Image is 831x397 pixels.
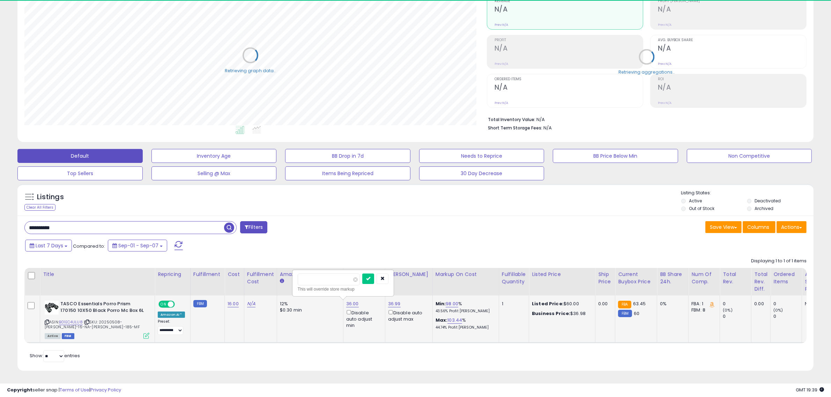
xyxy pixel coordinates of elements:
div: Amazon Fees [280,271,340,278]
button: BB Price Below Min [553,149,678,163]
div: Displaying 1 to 1 of 1 items [751,258,807,264]
button: Default [17,149,143,163]
b: Business Price: [532,310,570,317]
div: 0 [773,313,802,320]
div: 0% [660,301,683,307]
label: Active [689,198,702,204]
span: OFF [174,301,185,307]
div: FBA: 1 [691,301,714,307]
div: $60.00 [532,301,590,307]
div: FBM: 8 [691,307,714,313]
div: Clear All Filters [24,204,55,211]
button: Actions [777,221,807,233]
div: $0.30 min [280,307,338,313]
button: Top Sellers [17,166,143,180]
div: 0.00 [754,301,765,307]
button: Non Competitive [687,149,812,163]
span: 60 [634,310,639,317]
button: Selling @ Max [151,166,277,180]
button: 30 Day Decrease [419,166,544,180]
div: % [436,317,494,330]
span: | SKU: 20250508-[PERSON_NAME]-16-NA-[PERSON_NAME]-185-MF [45,319,140,330]
span: Columns [747,224,769,231]
div: Retrieving graph data.. [225,67,276,74]
label: Deactivated [755,198,781,204]
a: Terms of Use [60,387,89,393]
label: Out of Stock [689,205,714,211]
div: Fulfillment Cost [247,271,274,285]
div: Repricing [158,271,187,278]
span: 63.45 [633,300,646,307]
a: 36.00 [346,300,359,307]
p: Listing States: [681,190,814,196]
button: Items Being Repriced [285,166,410,180]
div: $36.98 [532,310,590,317]
div: 0.00 [598,301,610,307]
p: 43.56% Profit [PERSON_NAME] [436,309,494,314]
div: Markup on Cost [436,271,496,278]
div: Total Rev. [723,271,748,285]
a: 36.99 [388,300,401,307]
span: Sep-01 - Sep-07 [118,242,158,249]
span: 2025-09-15 19:39 GMT [796,387,824,393]
div: [PERSON_NAME] [388,271,430,278]
div: BB Share 24h. [660,271,685,285]
a: Privacy Policy [90,387,121,393]
small: FBA [618,301,631,308]
button: BB Drop in 7d [285,149,410,163]
span: ON [159,301,168,307]
th: The percentage added to the cost of goods (COGS) that forms the calculator for Min & Max prices. [432,268,499,295]
h5: Listings [37,192,64,202]
div: % [436,301,494,314]
label: Archived [755,205,774,211]
a: N/A [247,300,255,307]
div: Current Buybox Price [618,271,654,285]
div: 0 [723,313,751,320]
span: Show: entries [30,352,80,359]
button: Inventory Age [151,149,277,163]
div: Fulfillable Quantity [502,271,526,285]
button: Sep-01 - Sep-07 [108,240,167,252]
div: 1 [502,301,524,307]
div: Num of Comp. [691,271,717,285]
div: Ship Price [598,271,612,285]
b: Max: [436,317,448,323]
div: Ordered Items [773,271,799,285]
div: Avg Selling Price [805,271,830,293]
span: FBM [62,333,74,339]
div: This will override store markup [298,286,388,293]
div: Retrieving aggregations.. [618,69,675,75]
div: N/A [805,301,828,307]
div: seller snap | | [7,387,121,394]
small: FBM [618,310,632,317]
div: 12% [280,301,338,307]
small: (0%) [723,307,733,313]
b: Min: [436,300,446,307]
a: B01EC4ULU8 [59,319,83,325]
p: 44.74% Profit [PERSON_NAME] [436,325,494,330]
div: Amazon AI * [158,312,185,318]
div: ASIN: [45,301,149,338]
span: Compared to: [73,243,105,249]
div: Fulfillment [193,271,222,278]
small: (0%) [773,307,783,313]
div: Preset: [158,319,185,335]
strong: Copyright [7,387,32,393]
button: Last 7 Days [25,240,72,252]
button: Save View [705,221,742,233]
button: Filters [240,221,267,233]
a: 16.00 [228,300,239,307]
div: Listed Price [532,271,592,278]
a: 103.44 [447,317,462,324]
div: Total Rev. Diff. [754,271,767,293]
button: Needs to Reprice [419,149,544,163]
div: 0 [773,301,802,307]
button: Columns [743,221,776,233]
div: Disable auto adjust min [346,309,380,329]
span: All listings currently available for purchase on Amazon [45,333,61,339]
div: 0 [723,301,751,307]
img: 41FW17U6jkL._SL40_.jpg [45,301,59,315]
span: Last 7 Days [36,242,63,249]
small: Amazon Fees. [280,278,284,284]
b: TASCO Essentials Porro Prism 170150 10X50 Black Porro Mc Box 6L [60,301,145,315]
